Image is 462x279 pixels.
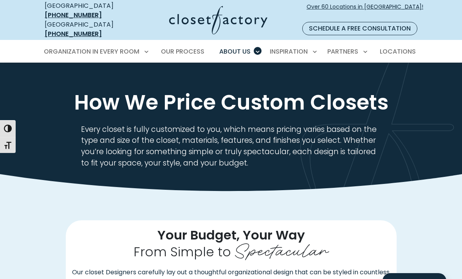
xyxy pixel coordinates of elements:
nav: Primary Menu [38,41,424,63]
span: Inspiration [270,47,308,56]
img: Closet Factory Logo [169,6,267,34]
span: Spectacular [234,235,328,263]
span: About Us [219,47,251,56]
a: Schedule a Free Consultation [302,22,417,35]
span: Over 60 Locations in [GEOGRAPHIC_DATA]! [307,3,423,19]
span: Your Budget, Your Way [157,226,305,244]
p: Every closet is fully customized to you, which means pricing varies based on the type and size of... [81,124,381,169]
span: Organization in Every Room [44,47,139,56]
span: Our Process [161,47,204,56]
span: Partners [327,47,358,56]
a: [PHONE_NUMBER] [45,29,102,38]
h1: How We Price Custom Closets [50,90,412,115]
span: From Simple to [134,243,231,261]
a: [PHONE_NUMBER] [45,11,102,20]
span: Locations [380,47,416,56]
div: [GEOGRAPHIC_DATA] [45,20,130,39]
div: [GEOGRAPHIC_DATA] [45,1,130,20]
